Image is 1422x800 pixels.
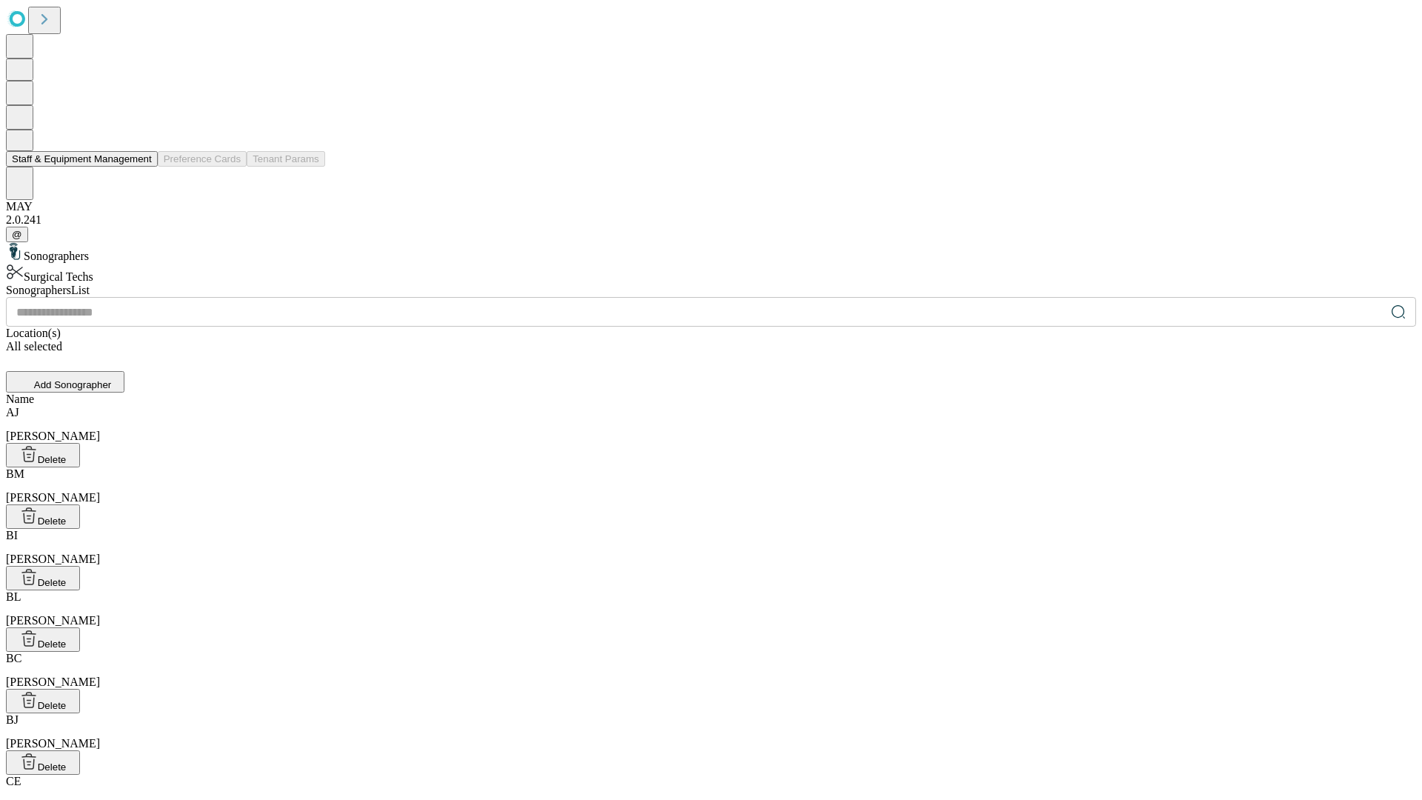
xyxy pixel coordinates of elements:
[6,406,1416,443] div: [PERSON_NAME]
[6,284,1416,297] div: Sonographers List
[38,639,67,650] span: Delete
[6,242,1416,263] div: Sonographers
[6,713,19,726] span: BJ
[6,590,21,603] span: BL
[6,529,1416,566] div: [PERSON_NAME]
[38,700,67,711] span: Delete
[6,750,80,775] button: Delete
[38,577,67,588] span: Delete
[6,689,80,713] button: Delete
[6,467,24,480] span: BM
[6,713,1416,750] div: [PERSON_NAME]
[6,263,1416,284] div: Surgical Techs
[6,566,80,590] button: Delete
[6,371,124,393] button: Add Sonographer
[6,406,19,419] span: AJ
[6,467,1416,504] div: [PERSON_NAME]
[158,151,247,167] button: Preference Cards
[38,454,67,465] span: Delete
[38,761,67,773] span: Delete
[38,516,67,527] span: Delete
[6,327,61,339] span: Location(s)
[6,443,80,467] button: Delete
[6,775,21,787] span: CE
[6,340,1416,353] div: All selected
[6,227,28,242] button: @
[12,229,22,240] span: @
[6,529,18,541] span: BI
[6,213,1416,227] div: 2.0.241
[6,590,1416,627] div: [PERSON_NAME]
[247,151,325,167] button: Tenant Params
[6,200,1416,213] div: MAY
[6,627,80,652] button: Delete
[6,151,158,167] button: Staff & Equipment Management
[6,652,21,664] span: BC
[6,504,80,529] button: Delete
[34,379,111,390] span: Add Sonographer
[6,652,1416,689] div: [PERSON_NAME]
[6,393,1416,406] div: Name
